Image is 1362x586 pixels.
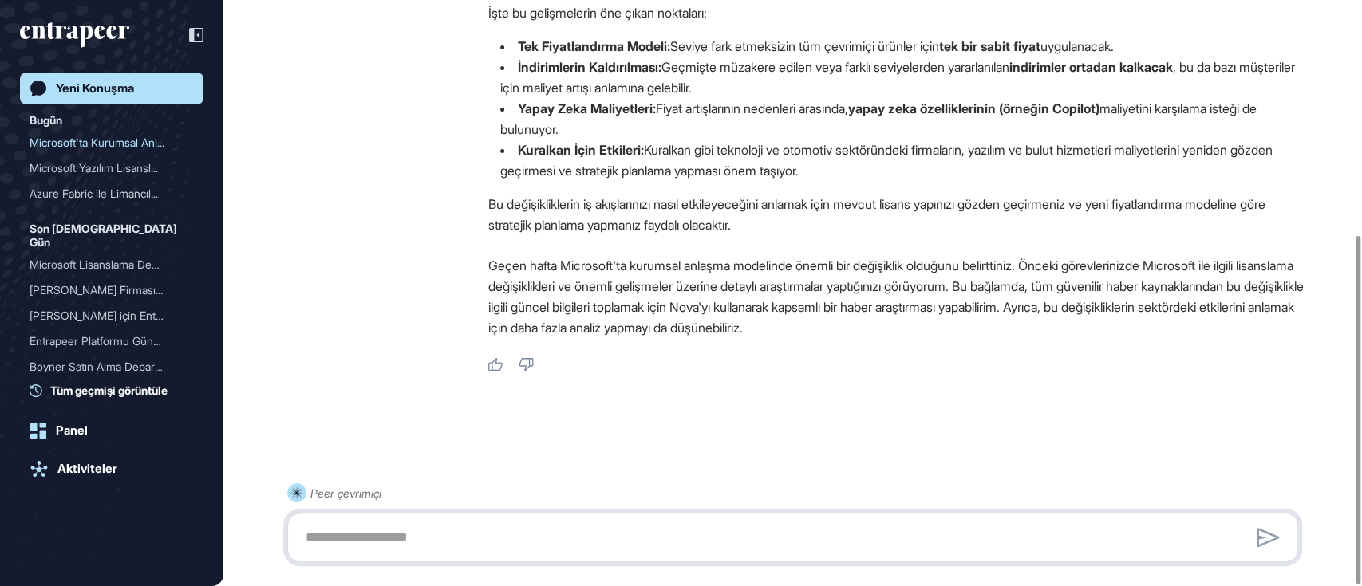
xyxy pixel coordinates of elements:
[30,354,181,380] div: Boyner Satın Alma Departm...
[30,219,194,252] div: Son [DEMOGRAPHIC_DATA] Gün
[1009,59,1173,75] strong: indirimler ortadan kalkacak
[30,181,194,206] div: Azure Fabric ile Limancılık Sektöründe Veri Analizi ve Süreç Geliştirme Çalışmaları
[310,483,381,503] div: Peer çevrimiçi
[488,57,1311,98] li: Geçmişte müzakere edilen veya farklı seviyelerden yararlanılan , bu da bazı müşteriler için maliy...
[30,155,181,181] div: Microsoft Yazılım Lisansl...
[20,73,203,104] a: Yeni Konuşma
[30,277,181,303] div: [PERSON_NAME] Firması...
[30,328,194,354] div: Entrapeer Platformu Güncellemeleri ve LinkedIn Paylaşımlarını Takip Etme İsteği
[50,382,168,399] span: Tüm geçmişi görüntüle
[848,100,1099,116] strong: yapay zeka özelliklerinin (örneğin Copilot)
[30,252,194,277] div: Microsoft Lisanslama Değişiklikleri Haftalık Bilgilendirme Talebi
[30,354,194,380] div: Boyner Satın Alma Departmanı için Entrapeer Platformunun Agent Bazlı Katma Değer Çalışması
[30,130,181,155] div: Microsoft'ta Kurumsal Anl...
[20,453,203,485] a: Aktiviteler
[488,36,1311,57] li: Seviye fark etmeksizin tüm çevrimiçi ürünler için uygulanacak.
[30,303,181,328] div: [PERSON_NAME] için Entrape...
[30,130,194,155] div: Microsoft'ta Kurumsal Anlaşma Modelinde Fiyat Değişikliği
[30,181,181,206] div: Azure Fabric ile Limancıl...
[20,415,203,446] a: Panel
[30,382,203,399] a: Tüm geçmişi görüntüle
[56,81,134,96] div: Yeni Konuşma
[488,2,1311,23] p: İşte bu gelişmelerin öne çıkan noktaları:
[30,155,194,181] div: Microsoft Yazılım Lisanslaması ve İlgili Gelişmelerin Haftalık Takibi
[518,38,670,54] strong: Tek Fiyatlandırma Modeli:
[518,142,644,158] strong: Kuralkan İçin Etkileri:
[518,59,661,75] strong: İndirimlerin Kaldırılması:
[488,140,1311,181] li: Kuralkan gibi teknoloji ve otomotiv sektöründeki firmaların, yazılım ve bulut hizmetleri maliyetl...
[30,328,181,354] div: Entrapeer Platformu Günce...
[30,303,194,328] div: Abdi İbrahim için Entrapeer Platformunun İlaç Sektörüne Özel Özellikleri
[939,38,1040,54] strong: tek bir sabit fiyat
[30,252,181,277] div: Microsoft Lisanslama Deği...
[56,423,88,438] div: Panel
[30,111,62,130] div: Bugün
[488,98,1311,140] li: Fiyat artışlarının nedenleri arasında, maliyetini karşılama isteği de bulunuyor.
[488,194,1311,235] p: Bu değişikliklerin iş akışlarınızı nasıl etkileyeceğini anlamak için mevcut lisans yapınızı gözde...
[488,255,1311,338] p: Geçen hafta Microsoft'ta kurumsal anlaşma modelinde önemli bir değişiklik olduğunu belirttiniz. Ö...
[518,100,656,116] strong: Yapay Zeka Maliyetleri:
[20,22,129,48] div: entrapeer-logo
[30,277,194,303] div: Abdi İbrahim İlaç Firmasının Başarılı Kullanım Örneği
[57,462,117,476] div: Aktiviteler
